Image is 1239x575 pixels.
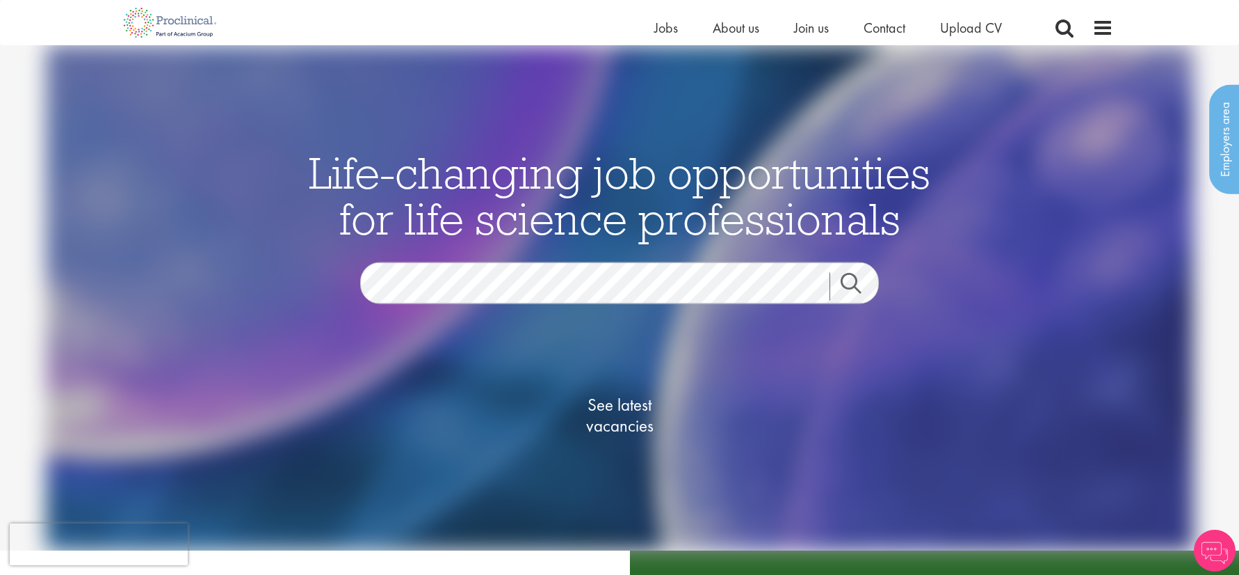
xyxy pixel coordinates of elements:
[46,45,1193,551] img: candidate home
[940,19,1002,37] a: Upload CV
[550,339,689,492] a: See latestvacancies
[713,19,759,37] a: About us
[864,19,905,37] a: Contact
[10,523,188,565] iframe: reCAPTCHA
[794,19,829,37] a: Join us
[654,19,678,37] a: Jobs
[829,273,889,301] a: Job search submit button
[1194,530,1236,572] img: Chatbot
[550,395,689,436] span: See latest vacancies
[309,145,930,246] span: Life-changing job opportunities for life science professionals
